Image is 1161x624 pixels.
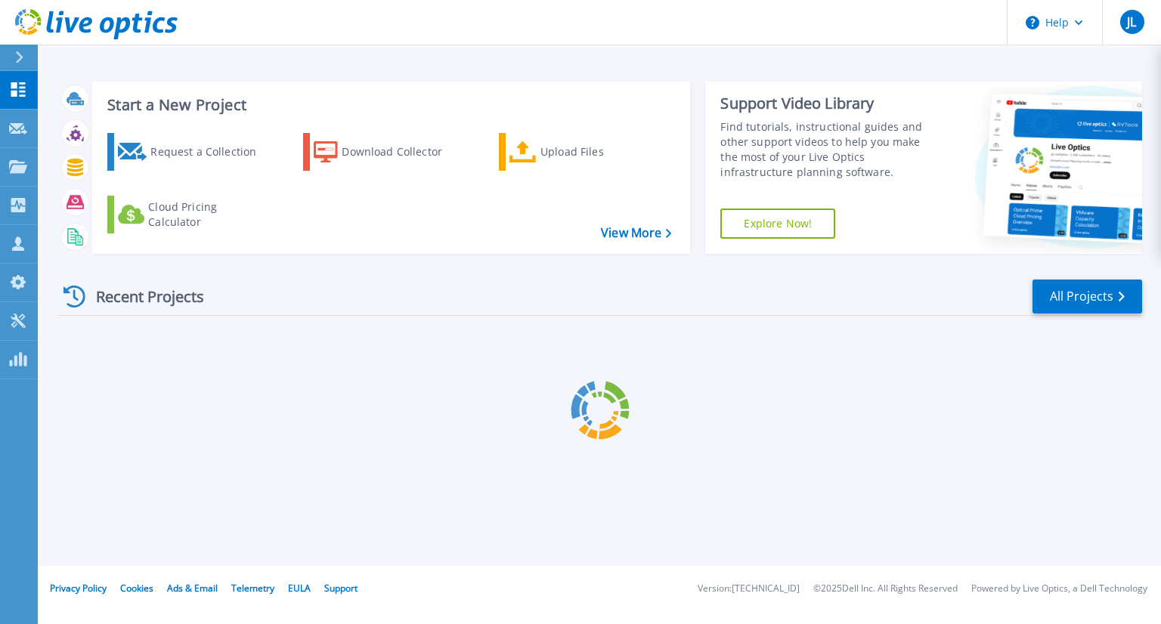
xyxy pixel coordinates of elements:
[499,133,667,171] a: Upload Files
[148,199,269,230] div: Cloud Pricing Calculator
[971,584,1147,594] li: Powered by Live Optics, a Dell Technology
[107,97,671,113] h3: Start a New Project
[720,209,835,239] a: Explore Now!
[167,582,218,595] a: Ads & Email
[107,196,276,233] a: Cloud Pricing Calculator
[1127,16,1136,28] span: JL
[540,137,661,167] div: Upload Files
[720,94,940,113] div: Support Video Library
[231,582,274,595] a: Telemetry
[107,133,276,171] a: Request a Collection
[303,133,472,171] a: Download Collector
[342,137,463,167] div: Download Collector
[324,582,358,595] a: Support
[50,582,107,595] a: Privacy Policy
[698,584,800,594] li: Version: [TECHNICAL_ID]
[720,119,940,180] div: Find tutorials, instructional guides and other support videos to help you make the most of your L...
[58,278,224,315] div: Recent Projects
[150,137,271,167] div: Request a Collection
[813,584,958,594] li: © 2025 Dell Inc. All Rights Reserved
[120,582,153,595] a: Cookies
[1033,280,1142,314] a: All Projects
[288,582,311,595] a: EULA
[601,226,671,240] a: View More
